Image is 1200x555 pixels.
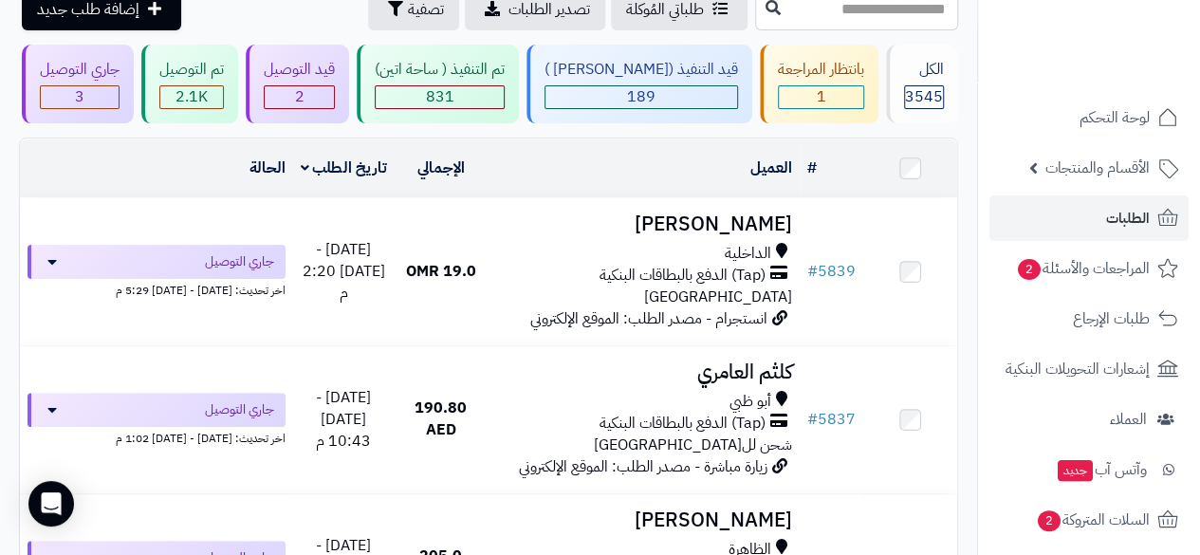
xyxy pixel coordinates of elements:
[1071,39,1182,79] img: logo-2.png
[594,434,792,456] span: شحن لل[GEOGRAPHIC_DATA]
[138,45,242,123] a: تم التوصيل 2.1K
[989,246,1189,291] a: المراجعات والأسئلة2
[353,45,523,123] a: تم التنفيذ ( ساحة اتين) 831
[265,86,334,108] div: 2
[519,455,767,478] span: زيارة مباشرة - مصدر الطلب: الموقع الإلكتروني
[725,243,771,265] span: الداخلية
[989,447,1189,492] a: وآتس آبجديد
[627,85,655,108] span: 189
[545,86,737,108] div: 189
[523,45,756,123] a: قيد التنفيذ ([PERSON_NAME] ) 189
[303,238,385,305] span: [DATE] - [DATE] 2:20 م
[750,157,792,179] a: العميل
[175,85,208,108] span: 2.1K
[545,59,738,81] div: قيد التنفيذ ([PERSON_NAME] )
[28,427,286,447] div: اخر تحديث: [DATE] - [DATE] 1:02 م
[160,86,223,108] div: 2070
[18,45,138,123] a: جاري التوصيل 3
[415,397,467,441] span: 190.80 AED
[1056,456,1147,483] span: وآتس آب
[159,59,224,81] div: تم التوصيل
[1058,460,1093,481] span: جديد
[1045,155,1150,181] span: الأقسام والمنتجات
[989,95,1189,140] a: لوحة التحكم
[807,408,818,431] span: #
[426,85,454,108] span: 831
[989,296,1189,342] a: طلبات الإرجاع
[301,157,387,179] a: تاريخ الطلب
[778,59,864,81] div: بانتظار المراجعة
[1073,305,1150,332] span: طلبات الإرجاع
[375,59,505,81] div: تم التنفيذ ( ساحة اتين)
[989,497,1189,543] a: السلات المتروكة2
[904,59,944,81] div: الكل
[989,397,1189,442] a: العملاء
[41,86,119,108] div: 3
[406,260,476,283] span: 19.0 OMR
[28,481,74,527] div: Open Intercom Messenger
[75,85,84,108] span: 3
[600,413,766,435] span: (Tap) الدفع بالبطاقات البنكية
[40,59,120,81] div: جاري التوصيل
[295,85,305,108] span: 2
[28,279,286,299] div: اخر تحديث: [DATE] - [DATE] 5:29 م
[205,400,274,419] span: جاري التوصيل
[316,386,371,453] span: [DATE] - [DATE] 10:43 م
[779,86,863,108] div: 1
[807,408,856,431] a: #5837
[807,260,856,283] a: #5839
[1016,255,1150,282] span: المراجعات والأسئلة
[989,346,1189,392] a: إشعارات التحويلات البنكية
[989,195,1189,241] a: الطلبات
[1006,356,1150,382] span: إشعارات التحويلات البنكية
[882,45,962,123] a: الكل3545
[905,85,943,108] span: 3545
[495,213,792,235] h3: [PERSON_NAME]
[807,157,817,179] a: #
[205,252,274,271] span: جاري التوصيل
[1110,406,1147,433] span: العملاء
[530,307,767,330] span: انستجرام - مصدر الطلب: الموقع الإلكتروني
[495,509,792,531] h3: [PERSON_NAME]
[264,59,335,81] div: قيد التوصيل
[1036,507,1150,533] span: السلات المتروكة
[376,86,504,108] div: 831
[1037,510,1061,532] span: 2
[817,85,826,108] span: 1
[495,361,792,383] h3: كلثم العامري
[644,286,792,308] span: [GEOGRAPHIC_DATA]
[417,157,465,179] a: الإجمالي
[242,45,353,123] a: قيد التوصيل 2
[1080,104,1150,131] span: لوحة التحكم
[729,391,771,413] span: أبو ظبي
[807,260,818,283] span: #
[249,157,286,179] a: الحالة
[756,45,882,123] a: بانتظار المراجعة 1
[600,265,766,287] span: (Tap) الدفع بالبطاقات البنكية
[1106,205,1150,231] span: الطلبات
[1017,259,1041,281] span: 2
